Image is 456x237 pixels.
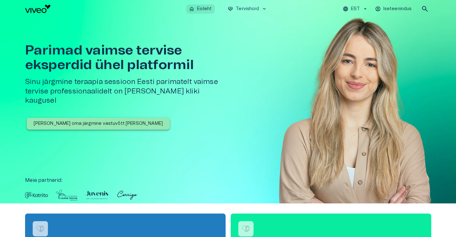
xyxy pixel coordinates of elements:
[116,189,139,201] img: Partner logo
[261,6,267,12] span: keyboard_arrow_down
[25,189,48,201] img: Partner logo
[419,3,431,15] button: open search modal
[342,4,369,14] button: EST
[374,4,413,14] button: Iseteenindus
[85,189,108,201] img: Partner logo
[56,189,78,201] img: Partner logo
[236,6,259,12] p: Tervishoid
[186,4,215,14] button: homeEsileht
[25,176,431,184] p: Meie partnerid :
[279,18,431,222] img: Woman smiling
[351,6,360,12] p: EST
[25,43,231,72] h1: Parimad vaimse tervise eksperdid ühel platformil
[25,5,184,13] a: Navigate to homepage
[189,6,195,12] span: home
[383,6,412,12] p: Iseteenindus
[197,6,212,12] p: Esileht
[34,120,163,127] p: [PERSON_NAME] oma järgmine vastuvõtt [PERSON_NAME]
[25,5,50,13] img: Viveo logo
[27,118,170,130] button: [PERSON_NAME] oma järgmine vastuvõtt [PERSON_NAME]
[36,224,45,234] img: Broneeri psühholoogi visiit logo
[241,224,251,234] img: Broneeri psühhiaatri visiit logo
[25,77,231,105] h5: Sinu järgmine teraapia sessioon Eesti parimatelt vaimse tervise professionaalidelt on [PERSON_NAM...
[228,6,233,12] span: ecg_heart
[225,4,270,14] button: ecg_heartTervishoidkeyboard_arrow_down
[421,5,429,13] span: search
